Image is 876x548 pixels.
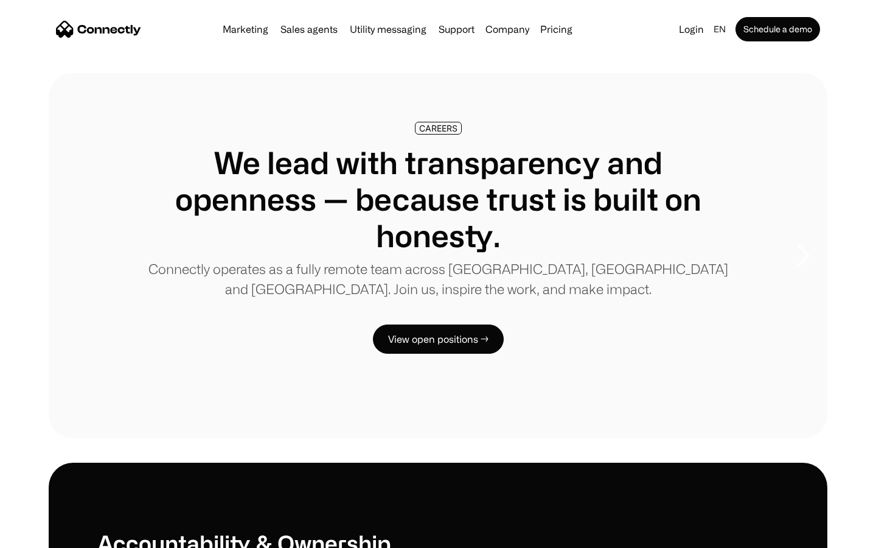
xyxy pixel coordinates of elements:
a: Pricing [535,24,577,34]
div: en [709,21,733,38]
aside: Language selected: English [12,525,73,544]
a: Login [674,21,709,38]
ul: Language list [24,527,73,544]
a: Schedule a demo [735,17,820,41]
div: next slide [779,195,827,317]
a: Marketing [218,24,273,34]
a: Utility messaging [345,24,431,34]
a: Support [434,24,479,34]
div: carousel [49,73,827,438]
div: Company [482,21,533,38]
div: Company [485,21,529,38]
a: Sales agents [276,24,342,34]
div: CAREERS [419,124,457,133]
div: 1 of 8 [49,73,827,438]
div: en [714,21,726,38]
p: Connectly operates as a fully remote team across [GEOGRAPHIC_DATA], [GEOGRAPHIC_DATA] and [GEOGRA... [146,259,730,299]
a: View open positions → [373,325,504,354]
a: home [56,20,141,38]
h1: We lead with transparency and openness — because trust is built on honesty. [146,144,730,254]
